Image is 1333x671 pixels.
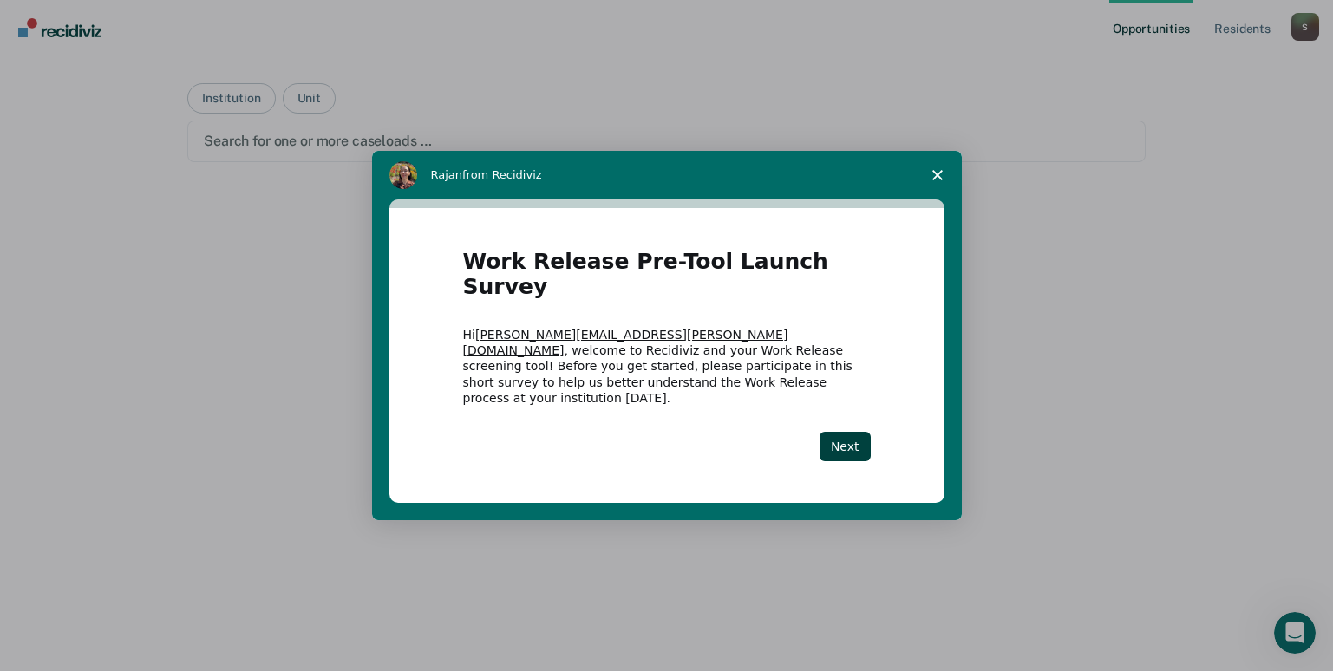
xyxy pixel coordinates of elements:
button: Next [820,432,871,461]
img: Profile image for Rajan [389,161,417,189]
div: Hi , welcome to Recidiviz and your Work Release screening tool! Before you get started, please pa... [463,327,871,406]
h1: Work Release Pre-Tool Launch Survey [463,250,871,309]
span: from Recidiviz [462,168,542,181]
span: Close survey [913,151,962,199]
a: [PERSON_NAME][EMAIL_ADDRESS][PERSON_NAME][DOMAIN_NAME] [463,328,788,357]
span: Rajan [431,168,463,181]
